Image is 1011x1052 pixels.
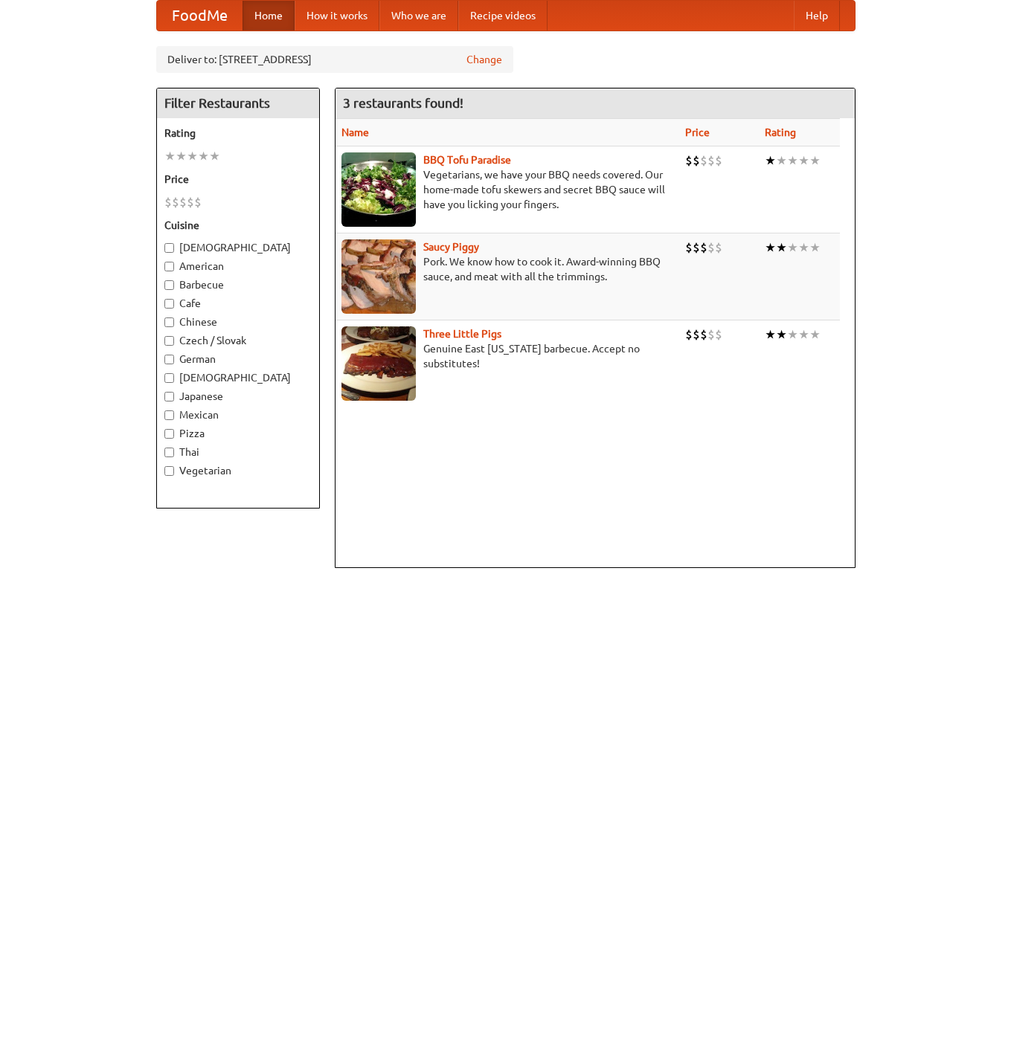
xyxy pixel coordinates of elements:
li: ★ [776,326,787,343]
li: $ [685,239,693,256]
li: $ [715,152,722,169]
input: Mexican [164,410,174,420]
input: American [164,262,174,271]
label: Pizza [164,426,312,441]
a: Who we are [379,1,458,30]
li: ★ [798,239,809,256]
li: $ [693,326,700,343]
label: [DEMOGRAPHIC_DATA] [164,240,312,255]
li: $ [194,194,202,210]
label: Chinese [164,314,312,329]
li: ★ [209,148,220,164]
a: Price [685,126,710,138]
label: Japanese [164,389,312,404]
input: Chinese [164,317,174,327]
h5: Cuisine [164,218,312,233]
p: Vegetarians, we have your BBQ needs covered. Our home-made tofu skewers and secret BBQ sauce will... [341,167,673,212]
li: $ [179,194,187,210]
li: $ [172,194,179,210]
a: BBQ Tofu Paradise [423,154,511,166]
a: Three Little Pigs [423,328,501,340]
input: Pizza [164,429,174,439]
input: Czech / Slovak [164,336,174,346]
input: Vegetarian [164,466,174,476]
li: ★ [798,326,809,343]
li: $ [685,152,693,169]
a: FoodMe [157,1,243,30]
a: Change [466,52,502,67]
li: $ [707,239,715,256]
li: ★ [776,239,787,256]
h4: Filter Restaurants [157,88,319,118]
label: Thai [164,445,312,459]
li: ★ [198,148,209,164]
li: ★ [176,148,187,164]
label: Cafe [164,296,312,311]
h5: Price [164,172,312,187]
li: ★ [164,148,176,164]
input: Barbecue [164,280,174,290]
li: $ [715,326,722,343]
ng-pluralize: 3 restaurants found! [343,96,463,110]
a: Help [794,1,840,30]
li: ★ [798,152,809,169]
label: German [164,352,312,367]
p: Genuine East [US_STATE] barbecue. Accept no substitutes! [341,341,673,371]
div: Deliver to: [STREET_ADDRESS] [156,46,513,73]
li: $ [693,152,700,169]
img: tofuparadise.jpg [341,152,416,227]
input: German [164,355,174,364]
li: ★ [765,326,776,343]
label: Czech / Slovak [164,333,312,348]
li: $ [693,239,700,256]
label: Vegetarian [164,463,312,478]
li: ★ [787,239,798,256]
input: [DEMOGRAPHIC_DATA] [164,243,174,253]
li: ★ [787,152,798,169]
label: Mexican [164,407,312,422]
li: ★ [809,152,821,169]
a: Recipe videos [458,1,548,30]
p: Pork. We know how to cook it. Award-winning BBQ sauce, and meat with all the trimmings. [341,254,673,284]
li: $ [707,326,715,343]
li: $ [164,194,172,210]
li: $ [700,152,707,169]
label: Barbecue [164,277,312,292]
li: ★ [809,326,821,343]
label: American [164,259,312,274]
li: $ [685,326,693,343]
img: littlepigs.jpg [341,326,416,401]
a: Name [341,126,369,138]
li: $ [187,194,194,210]
li: ★ [809,239,821,256]
input: Thai [164,448,174,457]
li: $ [700,239,707,256]
img: saucy.jpg [341,239,416,314]
li: ★ [776,152,787,169]
label: [DEMOGRAPHIC_DATA] [164,370,312,385]
li: $ [715,239,722,256]
h5: Rating [164,126,312,141]
a: Rating [765,126,796,138]
input: Japanese [164,392,174,401]
a: Home [243,1,295,30]
li: $ [700,326,707,343]
input: [DEMOGRAPHIC_DATA] [164,373,174,383]
a: Saucy Piggy [423,241,479,253]
li: ★ [765,239,776,256]
li: ★ [187,148,198,164]
li: $ [707,152,715,169]
li: ★ [765,152,776,169]
a: How it works [295,1,379,30]
li: ★ [787,326,798,343]
input: Cafe [164,299,174,309]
